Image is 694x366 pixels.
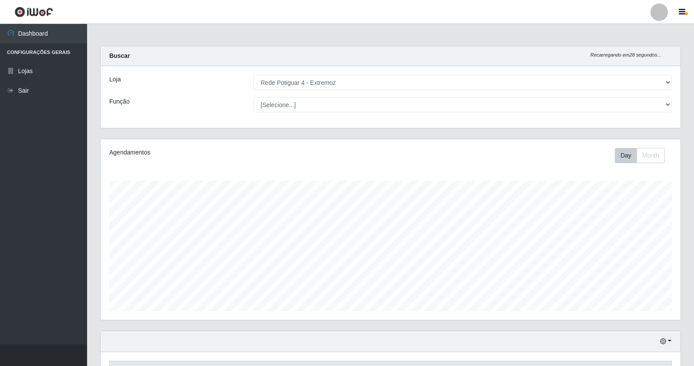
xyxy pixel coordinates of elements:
button: Day [615,148,637,163]
button: Month [637,148,665,163]
div: Agendamentos [109,148,336,157]
div: First group [615,148,665,163]
i: Recarregando em 28 segundos... [590,52,661,57]
img: CoreUI Logo [14,7,53,17]
label: Loja [109,75,121,84]
div: Toolbar with button groups [615,148,672,163]
label: Função [109,97,130,106]
strong: Buscar [109,52,130,59]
